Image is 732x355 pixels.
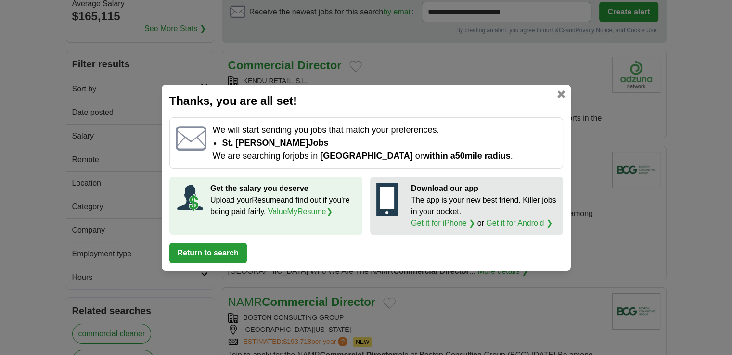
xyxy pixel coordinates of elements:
span: within a 50 mile radius [423,151,511,161]
p: We are searching for jobs in or . [212,150,556,163]
h2: Thanks, you are all set! [169,92,563,110]
li: st. [PERSON_NAME] jobs [222,137,556,150]
p: The app is your new best friend. Killer jobs in your pocket. or [411,194,557,229]
p: Download our app [411,183,557,194]
a: Get it for iPhone ❯ [411,219,475,227]
p: Get the salary you deserve [210,183,356,194]
p: We will start sending you jobs that match your preferences. [212,124,556,137]
span: [GEOGRAPHIC_DATA] [320,151,412,161]
a: ValueMyResume❯ [268,207,333,216]
button: Return to search [169,243,247,263]
p: Upload your Resume and find out if you're being paid fairly. [210,194,356,217]
a: Get it for Android ❯ [486,219,552,227]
